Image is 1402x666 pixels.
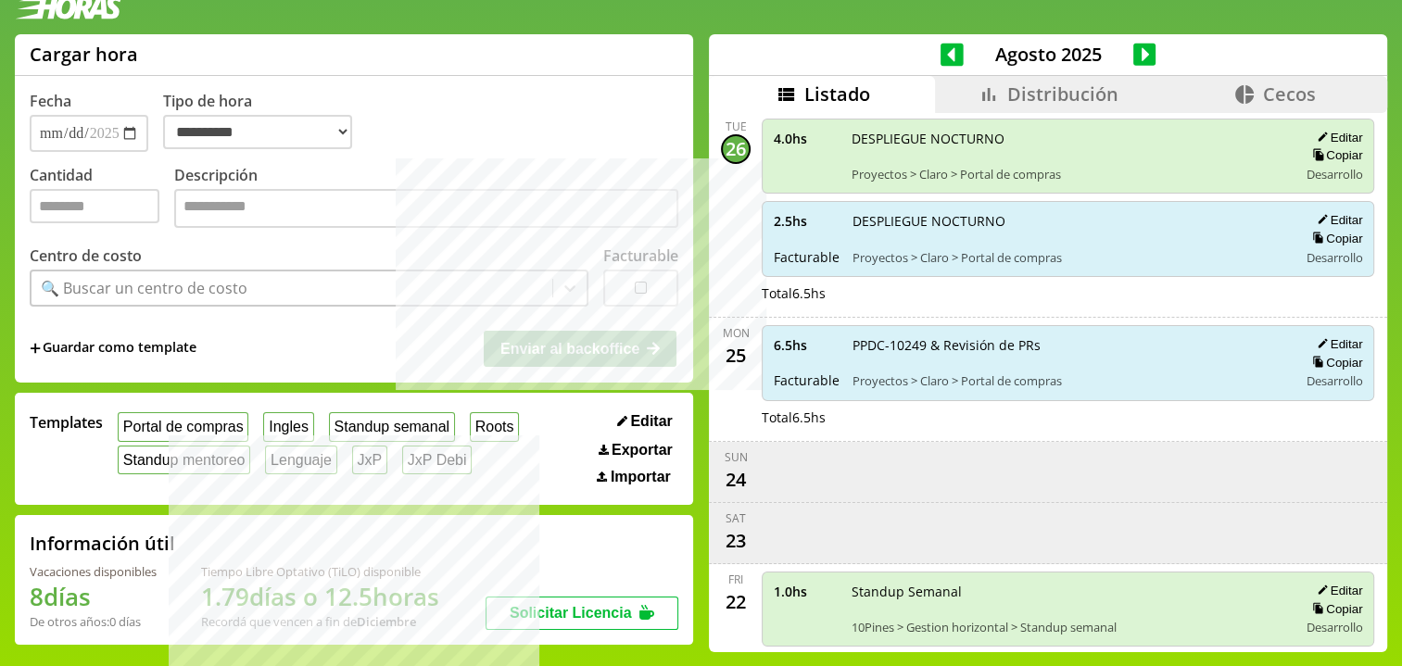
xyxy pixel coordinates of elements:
span: Templates [30,412,103,433]
label: Tipo de hora [163,91,367,152]
div: Tiempo Libre Optativo (TiLO) disponible [201,563,439,580]
span: Facturable [774,248,840,266]
button: Portal de compras [118,412,248,441]
span: +Guardar como template [30,338,196,358]
span: Standup Semanal [852,583,1284,600]
label: Descripción [174,165,678,232]
textarea: Descripción [174,189,678,228]
span: Desarrollo [1306,166,1362,182]
button: Copiar [1307,601,1362,617]
button: Editar [1311,336,1362,352]
span: Facturable [774,371,840,389]
span: Proyectos > Claro > Portal de compras [853,249,1284,266]
button: Exportar [593,441,678,459]
button: Copiar [1307,147,1362,163]
button: Editar [1311,583,1362,598]
span: 2.5 hs [774,212,840,230]
span: 1.0 hs [774,583,839,600]
span: DESPLIEGUE NOCTURNO [852,130,1284,147]
label: Fecha [30,91,71,111]
span: Desarrollo [1306,249,1362,266]
div: De otros años: 0 días [30,613,157,630]
h2: Información útil [30,531,175,556]
button: Editar [1311,212,1362,228]
input: Cantidad [30,189,159,223]
div: Sun [725,449,748,465]
div: Vacaciones disponibles [30,563,157,580]
h1: 1.79 días o 12.5 horas [201,580,439,613]
span: DESPLIEGUE NOCTURNO [853,212,1284,230]
button: Editar [612,412,678,431]
span: 4.0 hs [774,130,839,147]
span: Proyectos > Claro > Portal de compras [853,372,1284,389]
div: Tue [726,119,747,134]
div: 25 [721,341,751,371]
button: JxP Debi [402,446,472,474]
span: Desarrollo [1306,372,1362,389]
span: Exportar [612,442,673,459]
button: JxP [352,446,387,474]
label: Centro de costo [30,245,142,266]
span: Agosto 2025 [964,42,1133,67]
b: Diciembre [357,613,416,630]
button: Roots [470,412,519,441]
button: Editar [1311,130,1362,145]
div: Recordá que vencen a fin de [201,613,439,630]
div: scrollable content [709,113,1387,649]
span: 6.5 hs [774,336,840,354]
select: Tipo de hora [163,115,352,149]
button: Copiar [1307,231,1362,246]
span: Proyectos > Claro > Portal de compras [852,166,1284,182]
span: Solicitar Licencia [510,605,632,621]
div: Total 6.5 hs [762,408,1374,426]
label: Cantidad [30,165,174,232]
div: Fri [728,572,743,587]
button: Standup semanal [329,412,455,441]
button: Standup mentoreo [118,446,250,474]
span: Editar [630,413,672,430]
div: 23 [721,526,751,556]
span: Listado [804,82,870,107]
div: 24 [721,465,751,495]
span: + [30,338,41,358]
span: Desarrollo [1306,619,1362,635]
h1: 8 días [30,580,157,613]
span: Importar [611,469,671,485]
div: 26 [721,134,751,164]
button: Copiar [1307,355,1362,371]
div: Total 6.5 hs [762,284,1374,302]
span: 10Pines > Gestion horizontal > Standup semanal [852,619,1284,635]
button: Solicitar Licencia [486,597,678,630]
span: Distribución [1007,82,1118,107]
span: Cecos [1263,82,1316,107]
button: Ingles [263,412,313,441]
span: PPDC-10249 & Revisión de PRs [853,336,1284,354]
div: 22 [721,587,751,617]
h1: Cargar hora [30,42,138,67]
div: Mon [723,325,750,341]
div: Sat [726,510,746,526]
div: 🔍 Buscar un centro de costo [41,278,247,298]
label: Facturable [603,245,678,266]
button: Lenguaje [265,446,336,474]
